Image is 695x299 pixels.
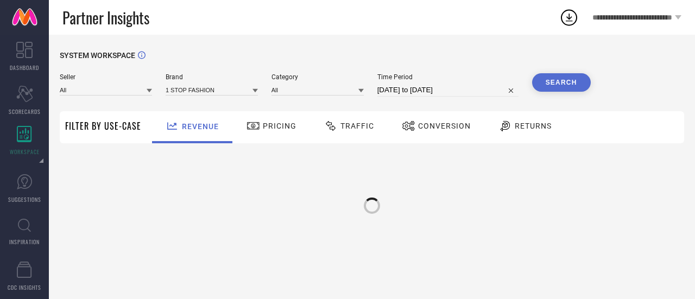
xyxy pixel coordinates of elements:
[60,73,152,81] span: Seller
[60,51,135,60] span: SYSTEM WORKSPACE
[263,122,296,130] span: Pricing
[8,283,41,291] span: CDC INSIGHTS
[182,122,219,131] span: Revenue
[9,107,41,116] span: SCORECARDS
[62,7,149,29] span: Partner Insights
[10,63,39,72] span: DASHBOARD
[377,84,519,97] input: Select time period
[559,8,579,27] div: Open download list
[8,195,41,203] span: SUGGESTIONS
[65,119,141,132] span: Filter By Use-Case
[166,73,258,81] span: Brand
[271,73,364,81] span: Category
[418,122,471,130] span: Conversion
[10,148,40,156] span: WORKSPACE
[9,238,40,246] span: INSPIRATION
[515,122,552,130] span: Returns
[377,73,519,81] span: Time Period
[532,73,591,92] button: Search
[340,122,374,130] span: Traffic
